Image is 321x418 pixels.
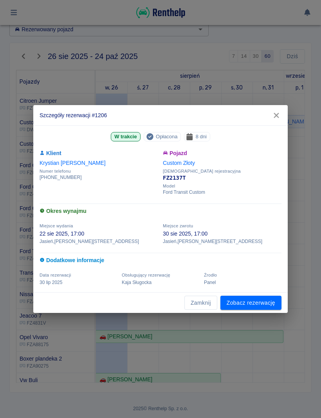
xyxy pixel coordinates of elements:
span: Opłacona [153,132,180,141]
p: Jasień , [PERSON_NAME][STREET_ADDRESS] [163,238,281,245]
a: Zobacz rezerwację [220,296,281,310]
span: Obsługujący rezerwację [122,273,170,277]
p: 22 sie 2025, 17:00 [40,230,158,238]
span: Żrodło [204,273,217,277]
p: [PHONE_NUMBER] [40,174,158,181]
h6: Klient [40,149,158,157]
span: W trakcie [111,132,140,141]
button: Zamknij [184,296,217,310]
span: 8 dni [193,132,210,141]
span: Model [163,184,281,189]
h6: Dodatkowe informacje [40,256,281,264]
p: 30 sie 2025, 17:00 [163,230,281,238]
span: Data rezerwacji [40,273,71,277]
span: Numer telefonu [40,169,158,174]
span: Miejsce zwrotu [163,223,193,228]
p: Panel [204,279,281,286]
p: FZ2137T [163,174,281,182]
a: Custom Złoty [163,160,195,166]
span: Miejsce wydania [40,223,73,228]
p: Jasień , [PERSON_NAME][STREET_ADDRESS] [40,238,158,245]
a: Krystian [PERSON_NAME] [40,160,106,166]
p: Kaja Sługocka [122,279,199,286]
h6: Pojazd [163,149,281,157]
p: 30 lip 2025 [40,279,117,286]
h2: Szczegóły rezerwacji #1206 [33,105,288,125]
h6: Okres wynajmu [40,207,281,215]
p: Ford Transit Custom [163,189,281,196]
span: [DEMOGRAPHIC_DATA] rejestracyjna [163,169,281,174]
